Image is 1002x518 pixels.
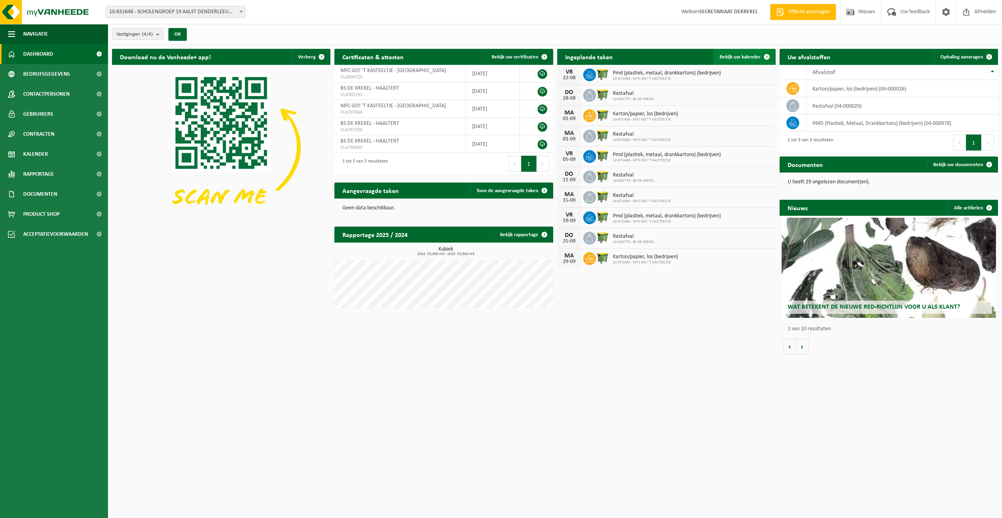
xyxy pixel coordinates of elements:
div: 05-09 [561,157,577,163]
span: Product Shop [23,204,60,224]
button: Next [537,156,549,172]
div: 1 tot 3 van 3 resultaten [784,134,833,151]
img: WB-1100-HPE-GN-50 [596,128,610,142]
td: PMD (Plastiek, Metaal, Drankkartons) (bedrijven) (04-000978) [806,114,998,132]
span: VLA707848 [340,109,459,116]
img: WB-1100-HPE-GN-51 [596,169,610,183]
img: WB-1100-HPE-GN-50 [596,108,610,122]
div: MA [561,253,577,259]
a: Offerte aanvragen [770,4,836,20]
div: 25-09 [561,239,577,244]
img: Download de VHEPlus App [112,65,330,229]
span: Pmd (plastiek, metaal, drankkartons) (bedrijven) [613,213,721,219]
span: Ophaling aanvragen [940,54,983,60]
div: 29-09 [561,259,577,265]
h2: Ingeplande taken [557,49,621,64]
button: Vestigingen(4/4) [112,28,164,40]
button: Volgende [796,339,809,355]
span: VLA707598 [340,127,459,133]
h2: Rapportage 2025 / 2024 [334,227,416,242]
span: Kalender [23,144,48,164]
span: 2024: 53,900 m3 - 2025: 53,900 m3 [338,252,553,256]
div: DO [561,89,577,96]
span: VLA902191 [340,92,459,98]
img: WB-1100-HPE-GN-50 [596,210,610,224]
td: [DATE] [466,82,520,100]
td: [DATE] [466,100,520,118]
span: 10-831648 - SCHOLENGROEP 19 AALST DENDERLEEUW LIEDEKERKE NINOVE - AALST [106,6,245,18]
button: Previous [508,156,521,172]
span: Wat betekent de nieuwe RED-richtlijn voor u als klant? [788,304,960,310]
a: Bekijk rapportage [494,227,552,243]
span: Restafval [613,90,654,97]
span: Acceptatievoorwaarden [23,224,88,244]
a: Alle artikelen [948,200,997,216]
span: Dashboard [23,44,53,64]
button: 1 [966,135,982,151]
span: Rapportage [23,164,54,184]
p: U heeft 29 ongelezen document(en). [788,179,990,185]
div: DO [561,232,577,239]
span: 10-872406 - MFC GO! 'T KASTEELTJE [613,76,721,81]
a: Bekijk uw certificaten [485,49,552,65]
span: MFC GO! 'T KASTEELTJE - [GEOGRAPHIC_DATA] [340,103,446,109]
img: WB-1100-HPE-GN-51 [596,231,610,244]
span: Restafval [613,131,671,138]
div: VR [561,69,577,75]
button: OK [168,28,187,41]
button: Next [982,135,994,151]
h2: Download nu de Vanheede+ app! [112,49,219,64]
h2: Aangevraagde taken [334,183,407,198]
span: Navigatie [23,24,48,44]
span: 10-872406 - MFC GO! 'T KASTEELTJE [613,158,721,163]
span: 10-834775 - BS DE KREKEL [613,179,654,183]
span: Contracten [23,124,54,144]
span: Pmd (plastiek, metaal, drankkartons) (bedrijven) [613,152,721,158]
span: 10-831648 - SCHOLENGROEP 19 AALST DENDERLEEUW LIEDEKERKE NINOVE - AALST [106,6,246,18]
span: Karton/papier, los (bedrijven) [613,254,678,260]
td: [DATE] [466,65,520,82]
p: Geen data beschikbaar. [342,205,545,211]
span: Restafval [613,172,654,179]
td: restafval (04-000029) [806,97,998,114]
div: 11-09 [561,177,577,183]
span: 10-834775 - BS DE KREKEL [613,97,654,102]
span: Offerte aanvragen [786,8,832,16]
div: 01-09 [561,137,577,142]
img: WB-1100-HPE-GN-50 [596,251,610,265]
span: Bekijk uw kalender [720,54,761,60]
span: MFC GO! 'T KASTEELTJE - [GEOGRAPHIC_DATA] [340,68,446,74]
img: WB-1100-HPE-GN-51 [596,88,610,101]
span: Bekijk uw documenten [933,162,983,167]
h2: Certificaten & attesten [334,49,412,64]
span: Restafval [613,233,654,240]
button: Verberg [292,49,330,65]
img: WB-1100-HPE-GN-50 [596,67,610,81]
img: WB-1100-HPE-GN-50 [596,149,610,163]
span: BS DE KREKEL - HAALTERT [340,138,399,144]
span: Bedrijfsgegevens [23,64,70,84]
h2: Nieuws [780,200,816,215]
td: [DATE] [466,118,520,135]
span: 10-872406 - MFC GO! 'T KASTEELTJE [613,138,671,143]
div: MA [561,130,577,137]
div: MA [561,110,577,116]
img: WB-1100-HPE-GN-50 [596,190,610,203]
span: Karton/papier, los (bedrijven) [613,111,678,117]
div: MA [561,191,577,198]
span: BS DE KREKEL - HAALTERT [340,120,399,126]
span: 10-872406 - MFC GO! 'T KASTEELTJE [613,117,678,122]
span: VLA904725 [340,74,459,80]
span: 10-872406 - MFC GO! 'T KASTEELTJE [613,199,671,204]
div: 22-08 [561,75,577,81]
span: Verberg [298,54,316,60]
div: VR [561,151,577,157]
div: 15-09 [561,198,577,203]
a: Toon de aangevraagde taken [470,183,552,199]
button: Vorige [784,339,796,355]
div: VR [561,212,577,218]
strong: SECRETARIAAT DEKREKEL [699,9,758,15]
a: Bekijk uw documenten [927,157,997,173]
span: Bekijk uw certificaten [492,54,538,60]
span: Toon de aangevraagde taken [476,188,538,193]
